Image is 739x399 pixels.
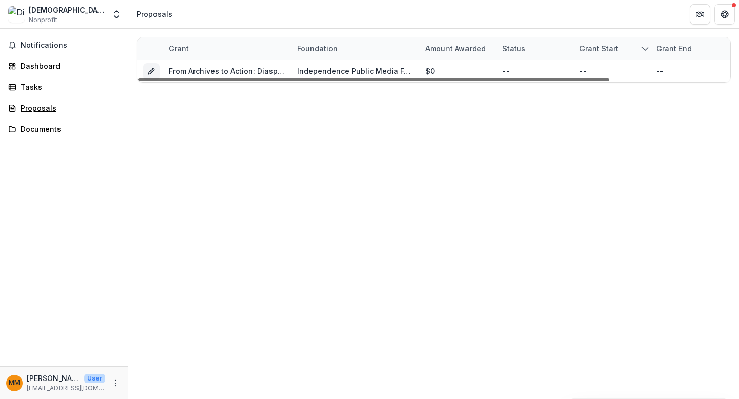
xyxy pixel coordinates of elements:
[109,4,124,25] button: Open entity switcher
[4,37,124,53] button: Notifications
[650,43,698,54] div: Grant end
[419,43,492,54] div: Amount awarded
[650,37,727,60] div: Grant end
[419,37,496,60] div: Amount awarded
[573,37,650,60] div: Grant start
[496,37,573,60] div: Status
[27,373,80,384] p: [PERSON_NAME]
[297,66,413,77] p: Independence Public Media Foundation
[84,374,105,383] p: User
[496,43,532,54] div: Status
[641,45,649,53] svg: sorted descending
[9,379,20,386] div: Monica Montgomery
[425,66,435,77] div: $0
[21,82,115,92] div: Tasks
[21,61,115,71] div: Dashboard
[291,37,419,60] div: Foundation
[573,43,625,54] div: Grant start
[4,121,124,138] a: Documents
[163,43,195,54] div: Grant
[656,66,664,77] div: --
[29,15,57,25] span: Nonprofit
[8,6,25,23] img: DiosporaDNA Story Center
[21,124,115,135] div: Documents
[4,58,124,74] a: Dashboard
[21,41,120,50] span: Notifications
[137,9,172,20] div: Proposals
[21,103,115,113] div: Proposals
[29,5,105,15] div: [DEMOGRAPHIC_DATA] Story Center
[169,67,358,75] a: From Archives to Action: Diaspora Stories for Justice
[690,4,710,25] button: Partners
[714,4,735,25] button: Get Help
[4,79,124,96] a: Tasks
[502,66,510,77] div: --
[4,100,124,117] a: Proposals
[163,37,291,60] div: Grant
[109,377,122,389] button: More
[27,384,105,393] p: [EMAIL_ADDRESS][DOMAIN_NAME]
[579,66,587,77] div: --
[132,7,177,22] nav: breadcrumb
[291,43,344,54] div: Foundation
[143,63,160,80] button: Grant 644df84e-abb0-47d9-979c-2fe1bcf3edad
